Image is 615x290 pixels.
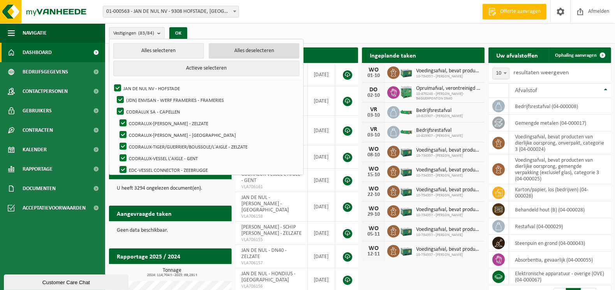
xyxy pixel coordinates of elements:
span: 10-734357 - [PERSON_NAME] [416,213,481,218]
td: [DATE] [308,116,335,145]
div: DO [366,87,381,93]
div: 01-10 [366,73,381,79]
span: 10-876248 - [PERSON_NAME]- BAGGERPONTON DN40 [416,92,481,101]
div: 22-10 [366,192,381,197]
span: JAN DE NUL - [PERSON_NAME] - [GEOGRAPHIC_DATA] [241,195,289,213]
div: WO [366,146,381,152]
label: CODRALUX-VESSEL L'AIGLE - GENT [118,152,299,164]
span: [PERSON_NAME] - SCHIP [PERSON_NAME] - ZELZATE [241,224,302,236]
button: Vestigingen(83/84) [109,27,165,39]
label: (JDN) ENVISAN - WERF FRAMERIES - FRAMERIES [115,94,299,106]
span: 10-734357 - [PERSON_NAME] [416,253,481,257]
label: CODRALUX-TIGER/GUERRIER/BOUSSOLE/L'AIGLE - ZELZATE [118,141,299,152]
img: PB-LB-0680-HPE-GN-01 [400,164,413,178]
span: Kalender [23,140,47,159]
div: WO [366,245,381,252]
span: 01-000563 - JAN DE NUL NV - 9308 HOFSTADE, TRAGEL 60 [103,6,239,17]
td: bedrijfsrestafval (04-000008) [509,98,611,115]
div: 29-10 [366,212,381,217]
img: PB-LB-0680-HPE-GN-01 [400,145,413,158]
span: Gebruikers [23,101,52,121]
button: Alles selecteren [113,43,204,59]
td: [DATE] [308,63,335,86]
h2: Uw afvalstoffen [488,47,546,63]
td: [DATE] [308,222,335,245]
span: 10-825307 - [PERSON_NAME] [416,134,463,138]
span: 10-734357 - [PERSON_NAME] [416,173,481,178]
count: (83/84) [138,31,154,36]
button: Actieve selecteren [113,61,299,76]
span: Bedrijfsgegevens [23,62,68,82]
td: [DATE] [308,245,335,268]
td: behandeld hout (B) (04-000028) [509,201,611,218]
span: Navigatie [23,23,47,43]
span: CODRALUX-VESSEL L'AIGLE - GENT [241,171,300,183]
div: 03-10 [366,113,381,118]
a: Bekijk rapportage [174,264,231,279]
td: [DATE] [308,86,335,116]
label: EDC-VESSEL CONNECTOR - ZEEBRUGGE [118,164,299,176]
div: VR [366,107,381,113]
button: Alles deselecteren [209,43,299,59]
span: Vestigingen [113,28,154,39]
div: WO [366,67,381,73]
td: restafval (04-000029) [509,218,611,235]
span: 10 [492,68,510,79]
td: absorbentia, gevaarlijk (04-000055) [509,252,611,268]
span: Voedingsafval, bevat producten van dierlijke oorsprong, gemengde verpakking (exc... [416,167,481,173]
span: JAN DE NUL - DN40 - ZELZATE [241,248,286,260]
p: U heeft 3294 ongelezen document(en). [117,186,224,191]
span: 10-734357 - [PERSON_NAME] [416,233,481,238]
span: Voedingsafval, bevat producten van dierlijke oorsprong, gemengde verpakking (exc... [416,227,481,233]
div: WO [366,186,381,192]
span: 10-734357 - [PERSON_NAME] [416,193,481,198]
span: Dashboard [23,43,52,62]
span: Bedrijfsrestafval [416,108,463,114]
span: Ophaling aanvragen [555,53,597,58]
img: PB-LB-0680-HPE-GN-01 [400,184,413,197]
div: WO [366,225,381,232]
span: 2024: 114,704 t - 2025: 69,291 t [113,273,232,277]
span: Voedingsafval, bevat producten van dierlijke oorsprong, gemengde verpakking (exc... [416,68,481,74]
div: 08-10 [366,152,381,158]
span: Voedingsafval, bevat producten van dierlijke oorsprong, gemengde verpakking (exc... [416,147,481,154]
img: HK-XC-10-GN-00 [400,108,413,115]
td: gemengde metalen (04-000017) [509,115,611,131]
span: Contracten [23,121,53,140]
td: voedingsafval, bevat producten van dierlijke oorsprong, gemengde verpakking (exclusief glas), cat... [509,155,611,184]
label: resultaten weergeven [513,70,569,76]
span: Contactpersonen [23,82,68,101]
span: VLA706158 [241,213,302,220]
span: Afvalstof [515,87,537,94]
span: 01-000563 - JAN DE NUL NV - 9308 HOFSTADE, TRAGEL 60 [103,6,239,17]
div: 05-11 [366,232,381,237]
span: Voedingsafval, bevat producten van dierlijke oorsprong, gemengde verpakking (exc... [416,187,481,193]
iframe: chat widget [4,273,130,290]
img: HK-XC-10-GN-00 [400,128,413,135]
label: CODRALUX-[PERSON_NAME] - [GEOGRAPHIC_DATA] [118,129,299,141]
label: CODRALUX SA - CAPELLEN [115,106,299,117]
span: Documenten [23,179,56,198]
h2: Rapportage 2025 / 2024 [109,248,188,264]
span: Bedrijfsrestafval [416,128,463,134]
td: [DATE] [308,145,335,169]
span: JAN DE NUL - HONDIUS - [GEOGRAPHIC_DATA] [241,271,295,283]
h3: Tonnage [113,268,232,277]
span: Acceptatievoorwaarden [23,198,86,218]
span: 10 [493,68,509,79]
span: 10-825307 - [PERSON_NAME] [416,114,463,119]
p: Geen data beschikbaar. [117,228,224,233]
span: 10-734357 - [PERSON_NAME] [416,74,481,79]
span: VLA706155 [241,237,302,243]
h2: Ingeplande taken [362,47,424,63]
td: [DATE] [308,192,335,222]
div: 03-10 [366,133,381,138]
span: VLA706157 [241,260,302,266]
span: Voedingsafval, bevat producten van dierlijke oorsprong, gemengde verpakking (exc... [416,207,481,213]
a: Offerte aanvragen [482,4,546,19]
div: 12-11 [366,252,381,257]
span: Opruimafval, verontreinigd met olie [416,86,481,92]
img: PB-LB-0680-HPE-GN-01 [400,204,413,217]
span: Voedingsafval, bevat producten van dierlijke oorsprong, gemengde verpakking (exc... [416,246,481,253]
